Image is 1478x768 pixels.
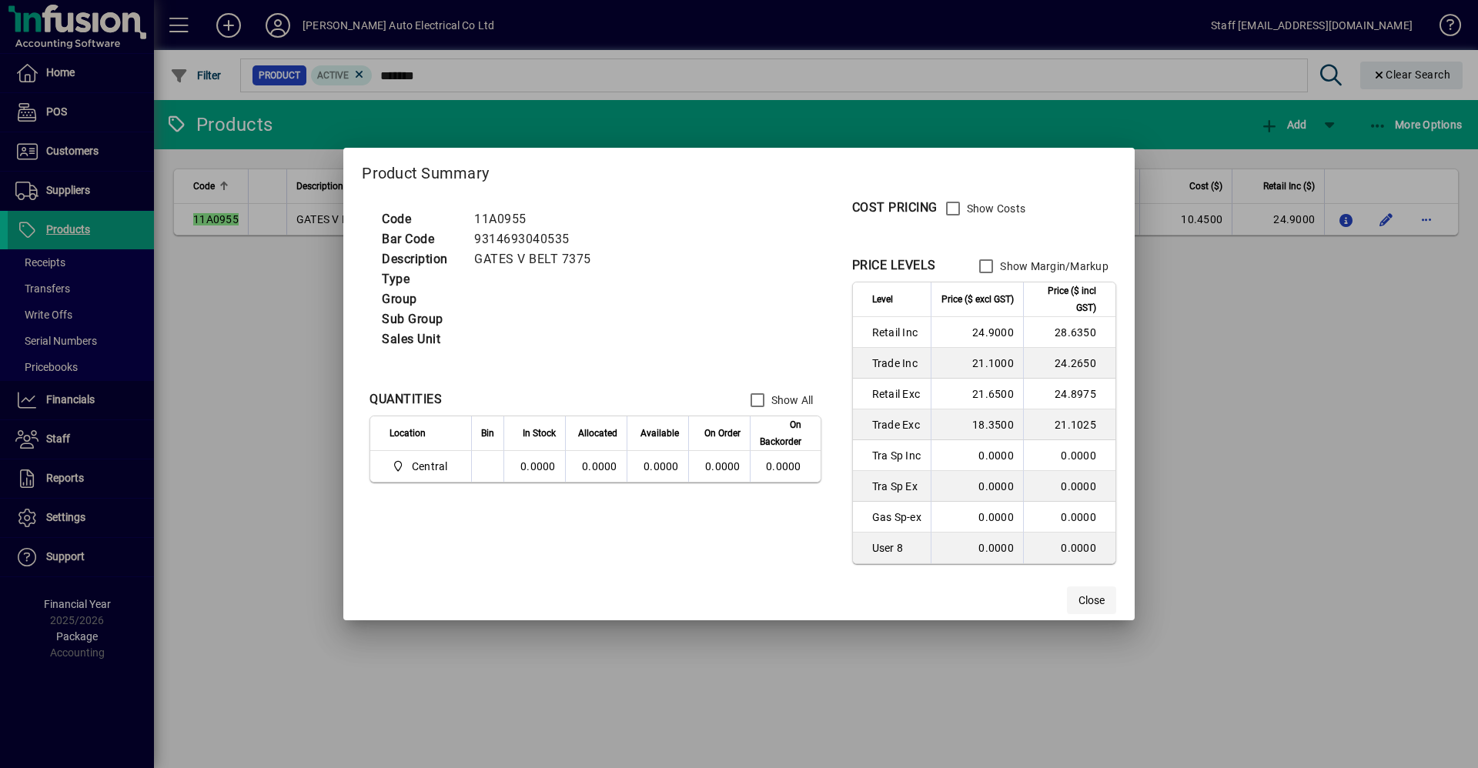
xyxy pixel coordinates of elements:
[931,533,1023,563] td: 0.0000
[374,309,466,329] td: Sub Group
[523,425,556,442] span: In Stock
[768,392,814,408] label: Show All
[872,509,921,525] span: Gas Sp-ex
[997,259,1108,274] label: Show Margin/Markup
[931,471,1023,502] td: 0.0000
[705,460,741,472] span: 0.0000
[466,229,610,249] td: 9314693040535
[931,348,1023,379] td: 21.1000
[1023,471,1115,502] td: 0.0000
[941,291,1014,308] span: Price ($ excl GST)
[565,451,627,482] td: 0.0000
[390,425,426,442] span: Location
[1023,317,1115,348] td: 28.6350
[872,540,921,556] span: User 8
[852,256,936,275] div: PRICE LEVELS
[627,451,688,482] td: 0.0000
[872,479,921,494] span: Tra Sp Ex
[750,451,821,482] td: 0.0000
[931,379,1023,409] td: 21.6500
[466,209,610,229] td: 11A0955
[1067,586,1116,614] button: Close
[931,317,1023,348] td: 24.9000
[931,409,1023,440] td: 18.3500
[1023,348,1115,379] td: 24.2650
[852,199,938,217] div: COST PRICING
[369,390,442,409] div: QUANTITIES
[503,451,565,482] td: 0.0000
[374,229,466,249] td: Bar Code
[374,329,466,349] td: Sales Unit
[390,457,453,476] span: Central
[872,291,893,308] span: Level
[374,209,466,229] td: Code
[640,425,679,442] span: Available
[578,425,617,442] span: Allocated
[931,502,1023,533] td: 0.0000
[931,440,1023,471] td: 0.0000
[374,249,466,269] td: Description
[872,356,921,371] span: Trade Inc
[374,289,466,309] td: Group
[1033,282,1096,316] span: Price ($ incl GST)
[1023,502,1115,533] td: 0.0000
[1023,379,1115,409] td: 24.8975
[872,448,921,463] span: Tra Sp Inc
[872,417,921,432] span: Trade Exc
[1023,440,1115,471] td: 0.0000
[872,325,921,340] span: Retail Inc
[872,386,921,402] span: Retail Exc
[481,425,494,442] span: Bin
[704,425,741,442] span: On Order
[964,201,1026,216] label: Show Costs
[760,416,801,450] span: On Backorder
[412,459,448,474] span: Central
[1023,533,1115,563] td: 0.0000
[466,249,610,269] td: GATES V BELT 7375
[374,269,466,289] td: Type
[1078,593,1105,609] span: Close
[1023,409,1115,440] td: 21.1025
[343,148,1135,192] h2: Product Summary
